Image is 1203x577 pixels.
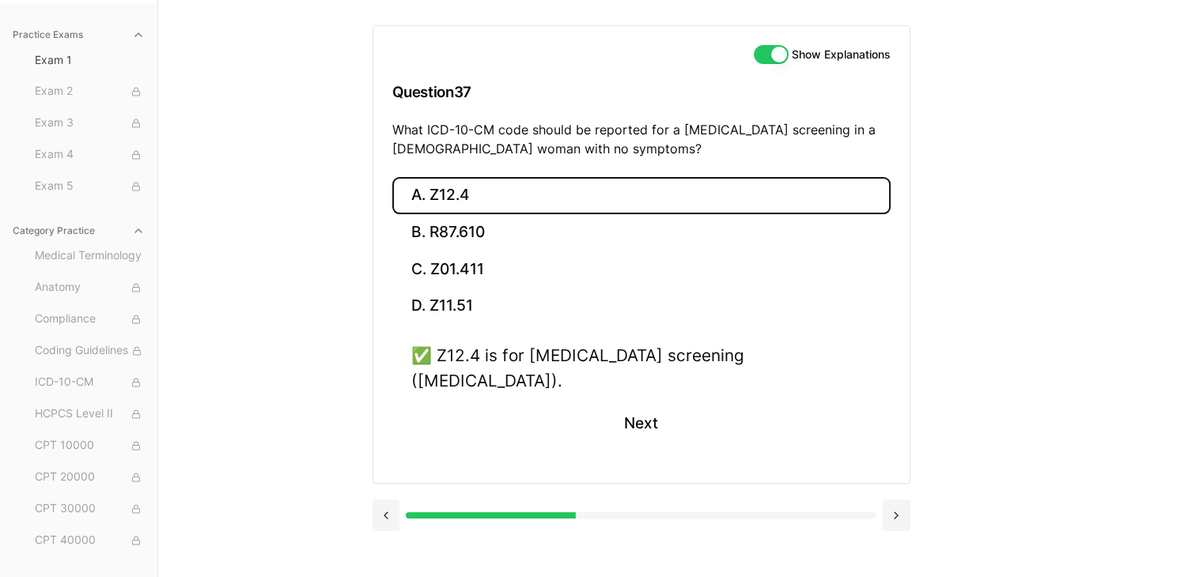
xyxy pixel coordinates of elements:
[35,469,145,486] span: CPT 20000
[6,218,151,243] button: Category Practice
[35,311,145,328] span: Compliance
[28,528,151,553] button: CPT 40000
[35,146,145,164] span: Exam 4
[605,402,677,445] button: Next
[28,174,151,199] button: Exam 5
[35,178,145,195] span: Exam 5
[28,496,151,522] button: CPT 30000
[28,275,151,300] button: Anatomy
[28,47,151,73] button: Exam 1
[392,69,891,115] h3: Question 37
[392,177,891,214] button: A. Z12.4
[411,343,872,392] div: ✅ Z12.4 is for [MEDICAL_DATA] screening ([MEDICAL_DATA]).
[28,433,151,458] button: CPT 10000
[28,142,151,168] button: Exam 4
[392,120,891,158] p: What ICD-10-CM code should be reported for a [MEDICAL_DATA] screening in a [DEMOGRAPHIC_DATA] wom...
[28,307,151,332] button: Compliance
[35,532,145,549] span: CPT 40000
[28,370,151,395] button: ICD-10-CM
[35,342,145,360] span: Coding Guidelines
[28,402,151,427] button: HCPCS Level II
[28,79,151,104] button: Exam 2
[792,49,891,60] label: Show Explanations
[6,22,151,47] button: Practice Exams
[28,111,151,136] button: Exam 3
[28,243,151,269] button: Medical Terminology
[392,288,891,325] button: D. Z11.51
[35,374,145,391] span: ICD-10-CM
[35,115,145,132] span: Exam 3
[35,500,145,518] span: CPT 30000
[35,437,145,454] span: CPT 10000
[28,465,151,490] button: CPT 20000
[28,338,151,364] button: Coding Guidelines
[392,251,891,288] button: C. Z01.411
[35,247,145,265] span: Medical Terminology
[35,52,145,68] span: Exam 1
[392,214,891,251] button: B. R87.610
[35,83,145,100] span: Exam 2
[35,279,145,296] span: Anatomy
[35,405,145,423] span: HCPCS Level II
